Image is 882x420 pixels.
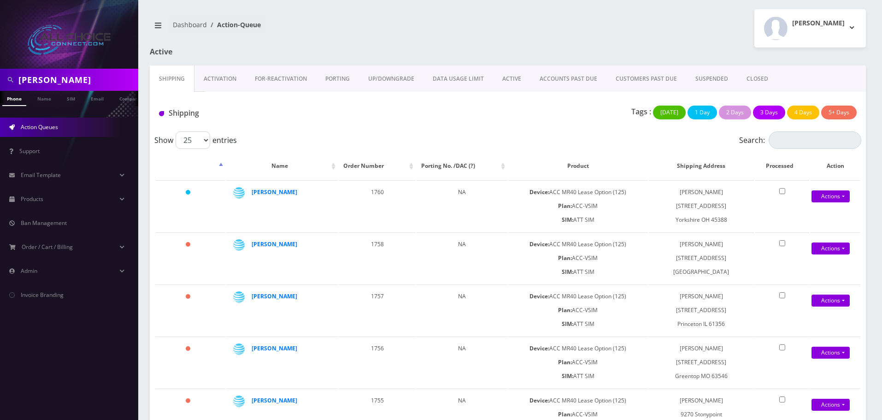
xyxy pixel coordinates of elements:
button: [PERSON_NAME] [754,9,866,47]
td: [PERSON_NAME] [STREET_ADDRESS] [GEOGRAPHIC_DATA] [649,232,754,284]
select: Showentries [176,131,210,149]
th: Name: activate to sort column ascending [226,153,338,179]
a: [PERSON_NAME] [252,396,297,404]
td: ACC MR40 Lease Option (125) ACC-VSIM ATT SIM [508,337,648,388]
a: SUSPENDED [686,65,737,92]
a: Actions [811,295,850,307]
a: [PERSON_NAME] [252,240,297,248]
a: DATA USAGE LIMIT [423,65,493,92]
a: Phone [2,91,26,106]
td: [PERSON_NAME] [STREET_ADDRESS] Princeton IL 61356 [649,284,754,336]
a: Dashboard [173,20,207,29]
p: Tags : [631,106,651,117]
b: SIM: [562,268,573,276]
span: Admin [21,267,37,275]
label: Search: [739,131,861,149]
a: UP/DOWNGRADE [359,65,423,92]
a: ACCOUNTS PAST DUE [530,65,606,92]
b: Plan: [558,202,572,210]
th: Order Number: activate to sort column ascending [339,153,416,179]
span: Order / Cart / Billing [22,243,73,251]
b: Plan: [558,410,572,418]
h1: Shipping [159,109,382,118]
th: Action [810,153,860,179]
button: 5+ Days [821,106,857,119]
b: Device: [529,188,549,196]
b: Device: [529,396,549,404]
button: 1 Day [688,106,717,119]
th: Product [508,153,648,179]
a: Actions [811,399,850,411]
li: Action-Queue [207,20,261,30]
b: SIM: [562,372,573,380]
input: Search: [769,131,861,149]
a: CLOSED [737,65,777,92]
a: Email [86,91,108,105]
b: Plan: [558,254,572,262]
td: ACC MR40 Lease Option (125) ACC-VSIM ATT SIM [508,284,648,336]
td: 1757 [339,284,416,336]
td: ACC MR40 Lease Option (125) ACC-VSIM ATT SIM [508,232,648,284]
b: Device: [529,344,549,352]
a: ACTIVE [493,65,530,92]
a: Actions [811,190,850,202]
h1: Active [150,47,379,56]
span: Ban Management [21,219,67,227]
a: CUSTOMERS PAST DUE [606,65,686,92]
a: Name [33,91,56,105]
b: SIM: [562,216,573,224]
a: SIM [62,91,80,105]
a: Actions [811,347,850,359]
h2: [PERSON_NAME] [792,19,845,27]
td: 1756 [339,337,416,388]
td: NA [417,284,507,336]
td: NA [417,337,507,388]
button: [DATE] [653,106,686,119]
td: [PERSON_NAME] [STREET_ADDRESS] Yorkshire OH 45388 [649,180,754,231]
button: 2 Days [719,106,751,119]
span: Email Template [21,171,61,179]
td: [PERSON_NAME] [STREET_ADDRESS] Greentop MO 63546 [649,337,754,388]
td: ACC MR40 Lease Option (125) ACC-VSIM ATT SIM [508,180,648,231]
td: 1758 [339,232,416,284]
th: : activate to sort column descending [155,153,225,179]
th: Processed: activate to sort column ascending [755,153,809,179]
td: NA [417,180,507,231]
span: Invoice Branding [21,291,64,299]
span: Support [19,147,40,155]
span: Action Queues [21,123,58,131]
a: Actions [811,243,850,254]
td: 1760 [339,180,416,231]
b: Device: [529,292,549,300]
a: PORTING [316,65,359,92]
a: Shipping [150,65,194,92]
td: NA [417,232,507,284]
a: [PERSON_NAME] [252,344,297,352]
b: Plan: [558,358,572,366]
th: Porting No. /DAC (?): activate to sort column ascending [417,153,507,179]
th: Shipping Address [649,153,754,179]
nav: breadcrumb [150,15,501,41]
b: Plan: [558,306,572,314]
a: FOR-REActivation [246,65,316,92]
img: Shipping [159,111,164,116]
b: Device: [529,240,549,248]
a: [PERSON_NAME] [252,188,297,196]
b: SIM: [562,320,573,328]
a: [PERSON_NAME] [252,292,297,300]
input: Search in Company [18,71,136,89]
a: Activation [194,65,246,92]
button: 4 Days [787,106,819,119]
button: 3 Days [753,106,785,119]
label: Show entries [154,131,237,149]
span: Products [21,195,43,203]
img: All Choice Connect [28,25,111,55]
a: Company [115,91,146,105]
